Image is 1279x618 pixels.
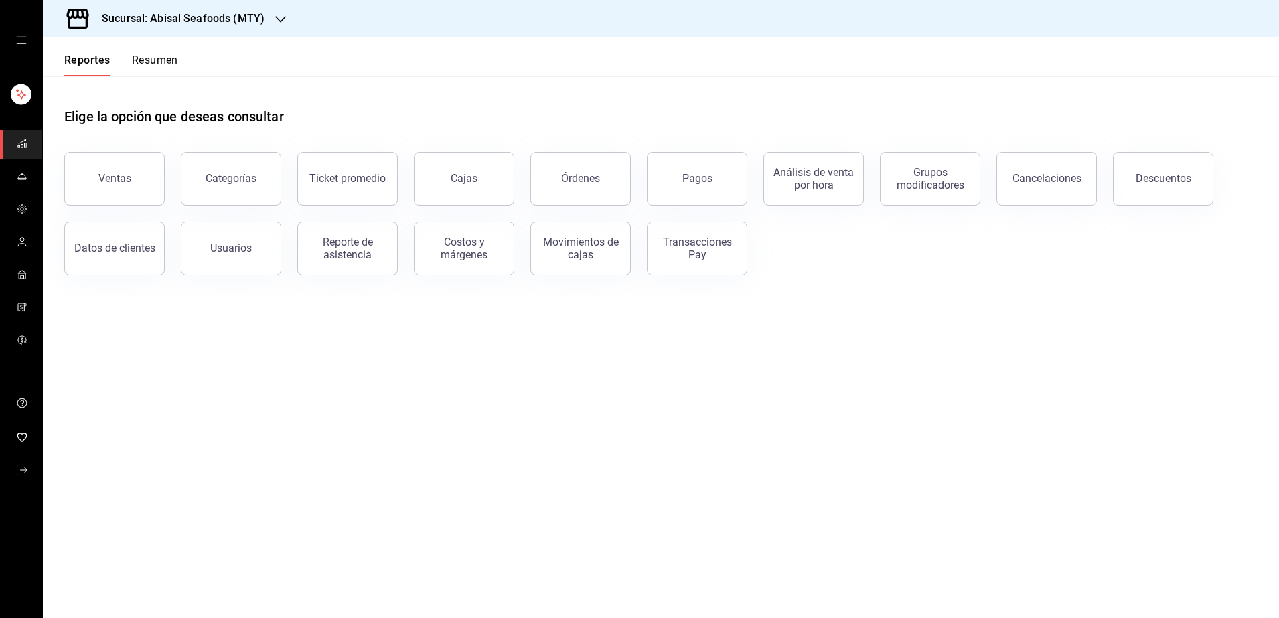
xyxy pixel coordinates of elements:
[451,171,478,187] div: Cajas
[530,152,631,206] button: Órdenes
[1012,172,1081,185] div: Cancelaciones
[423,236,506,261] div: Costos y márgenes
[414,222,514,275] button: Costos y márgenes
[763,152,864,206] button: Análisis de venta por hora
[64,54,178,76] div: navigation tabs
[647,222,747,275] button: Transacciones Pay
[181,152,281,206] button: Categorías
[91,11,265,27] h3: Sucursal: Abisal Seafoods (MTY)
[682,172,712,185] div: Pagos
[414,152,514,206] a: Cajas
[206,172,256,185] div: Categorías
[16,35,27,46] button: open drawer
[74,242,155,254] div: Datos de clientes
[309,172,386,185] div: Ticket promedio
[181,222,281,275] button: Usuarios
[64,54,110,76] button: Reportes
[64,222,165,275] button: Datos de clientes
[561,172,600,185] div: Órdenes
[306,236,389,261] div: Reporte de asistencia
[132,54,178,76] button: Resumen
[772,166,855,191] div: Análisis de venta por hora
[1136,172,1191,185] div: Descuentos
[880,152,980,206] button: Grupos modificadores
[297,222,398,275] button: Reporte de asistencia
[210,242,252,254] div: Usuarios
[889,166,972,191] div: Grupos modificadores
[539,236,622,261] div: Movimientos de cajas
[64,106,284,127] h1: Elige la opción que deseas consultar
[1113,152,1213,206] button: Descuentos
[64,152,165,206] button: Ventas
[297,152,398,206] button: Ticket promedio
[98,172,131,185] div: Ventas
[647,152,747,206] button: Pagos
[530,222,631,275] button: Movimientos de cajas
[656,236,739,261] div: Transacciones Pay
[996,152,1097,206] button: Cancelaciones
